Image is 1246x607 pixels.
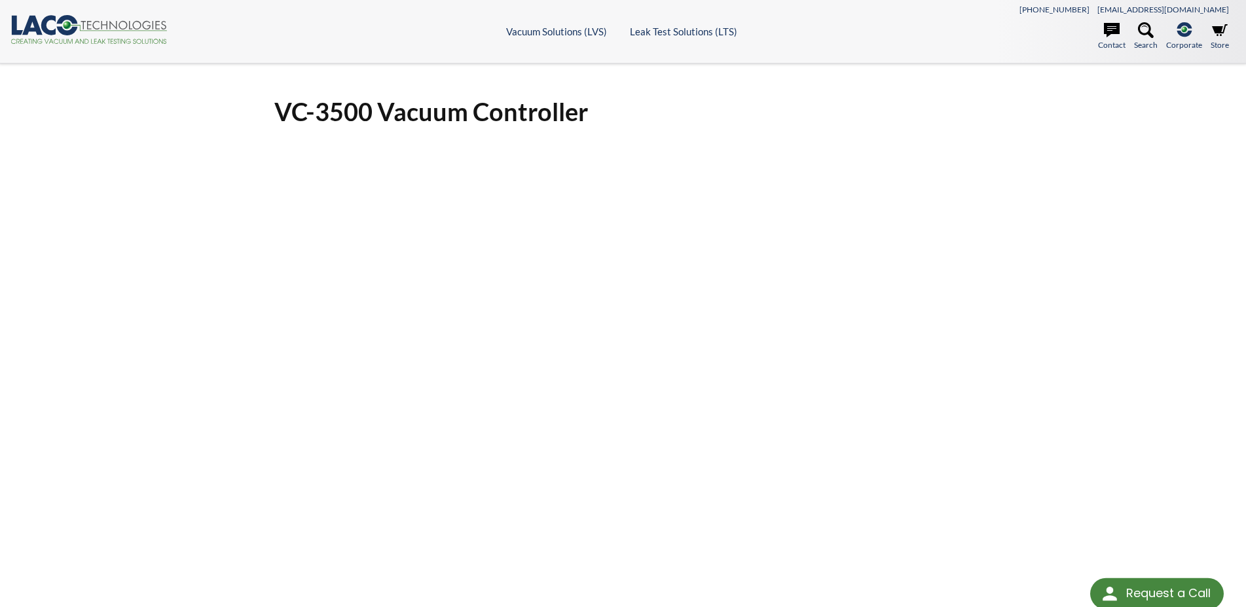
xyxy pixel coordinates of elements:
span: Corporate [1166,39,1202,51]
a: Leak Test Solutions (LTS) [630,26,737,37]
a: Store [1211,22,1229,51]
a: [EMAIL_ADDRESS][DOMAIN_NAME] [1097,5,1229,14]
a: Search [1134,22,1158,51]
a: [PHONE_NUMBER] [1019,5,1090,14]
a: Vacuum Solutions (LVS) [506,26,607,37]
img: round button [1099,583,1120,604]
h1: VC-3500 Vacuum Controller [274,96,972,128]
a: Contact [1098,22,1126,51]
